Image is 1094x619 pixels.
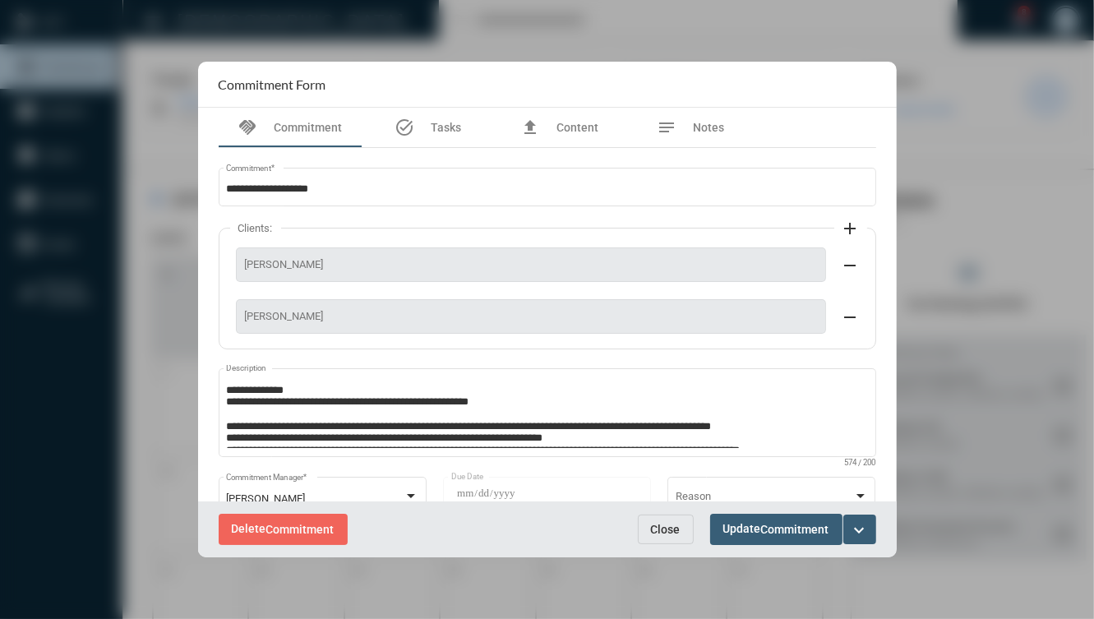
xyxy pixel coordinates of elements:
mat-icon: notes [658,118,677,137]
span: Close [651,523,681,536]
h2: Commitment Form [219,76,326,92]
mat-hint: 574 / 200 [845,459,876,468]
span: Commitment [761,524,829,537]
span: Delete [232,522,335,535]
span: [PERSON_NAME] [245,258,817,270]
button: DeleteCommitment [219,514,348,544]
button: Close [638,515,694,544]
mat-icon: handshake [238,118,258,137]
label: Clients: [230,222,281,234]
span: Content [556,121,598,134]
mat-icon: expand_more [850,520,870,540]
mat-icon: remove [841,256,861,275]
mat-icon: add [841,219,861,238]
span: Commitment [266,524,335,537]
span: Update [723,522,829,535]
span: [PERSON_NAME] [226,492,305,505]
mat-icon: task_alt [395,118,414,137]
span: Commitment [275,121,343,134]
mat-icon: remove [841,307,861,327]
span: [PERSON_NAME] [245,310,817,322]
button: UpdateCommitment [710,514,842,544]
mat-icon: file_upload [520,118,540,137]
span: Notes [694,121,725,134]
span: Tasks [431,121,461,134]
